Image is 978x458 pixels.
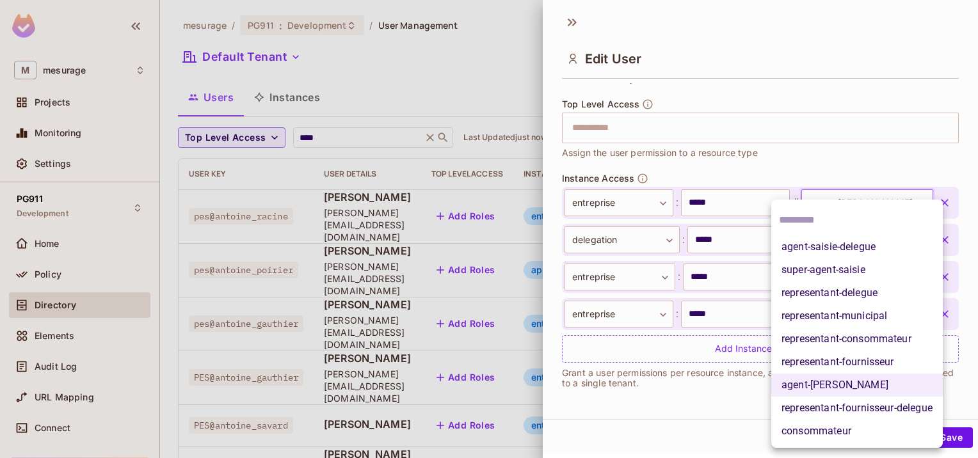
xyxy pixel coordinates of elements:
[771,374,943,397] li: agent-[PERSON_NAME]
[771,304,943,328] li: representant-municipal
[771,420,943,443] li: consommateur
[771,351,943,374] li: representant-fournisseur
[771,328,943,351] li: representant-consommateur
[771,258,943,281] li: super-agent-saisie
[771,235,943,258] li: agent-saisie-delegue
[771,281,943,304] li: representant-delegue
[771,397,943,420] li: representant-fournisseur-delegue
